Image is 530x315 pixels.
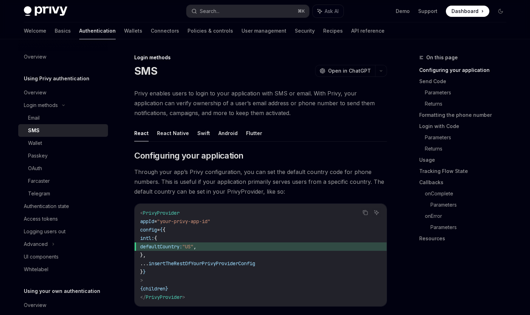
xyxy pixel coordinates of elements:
span: } [143,269,146,275]
a: Security [295,22,315,39]
button: Ask AI [372,208,381,217]
a: Support [418,8,437,15]
span: config [140,227,157,233]
div: Overview [24,301,46,309]
h5: Using Privy authentication [24,74,89,83]
button: Android [218,125,238,141]
a: Send Code [419,76,512,87]
button: Toggle dark mode [495,6,506,17]
span: </ [140,294,146,300]
span: = [157,227,160,233]
a: Parameters [425,132,512,143]
span: Configuring your application [134,150,243,161]
span: { [163,227,165,233]
div: Login methods [134,54,387,61]
span: , [193,243,196,250]
span: "your-privy-app-id" [157,218,210,224]
span: < [140,210,143,216]
span: { [154,235,157,241]
span: Ask AI [325,8,339,15]
a: Configuring your application [419,65,512,76]
span: Open in ChatGPT [328,67,371,74]
a: Formatting the phone number [419,109,512,121]
div: Email [28,114,40,122]
h1: SMS [134,65,157,77]
a: Logging users out [18,225,108,238]
a: Overview [18,86,108,99]
a: Dashboard [446,6,489,17]
a: Returns [425,143,512,154]
div: Authentication state [24,202,69,210]
span: { [140,286,143,292]
span: }, [140,252,146,258]
a: Login with Code [419,121,512,132]
h5: Using your own authentication [24,287,100,295]
div: Wallet [28,139,42,147]
span: Through your app’s Privy configuration, you can set the default country code for phone numbers. T... [134,167,387,196]
a: Overview [18,51,108,63]
a: Parameters [430,199,512,210]
span: { [160,227,163,233]
span: On this page [426,53,458,62]
div: Whitelabel [24,265,48,274]
span: = [154,218,157,224]
div: Login methods [24,101,58,109]
span: > [182,294,185,300]
button: Ask AI [313,5,344,18]
div: Overview [24,88,46,97]
div: Access tokens [24,215,58,223]
div: UI components [24,253,59,261]
a: Telegram [18,187,108,200]
a: Whitelabel [18,263,108,276]
a: UI components [18,250,108,263]
a: Policies & controls [188,22,233,39]
span: intl: [140,235,154,241]
img: dark logo [24,6,67,16]
a: API reference [351,22,385,39]
div: Advanced [24,240,48,248]
span: Dashboard [451,8,478,15]
button: Swift [197,125,210,141]
a: Usage [419,154,512,166]
div: Farcaster [28,177,50,185]
a: Recipes [323,22,343,39]
div: Telegram [28,189,50,198]
a: Access tokens [18,213,108,225]
a: Welcome [24,22,46,39]
a: onComplete [425,188,512,199]
div: Passkey [28,152,48,160]
a: Email [18,112,108,124]
span: PrivyProvider [146,294,182,300]
button: React [134,125,149,141]
a: Farcaster [18,175,108,187]
span: > [140,277,143,283]
a: Wallets [124,22,142,39]
div: Overview [24,53,46,61]
span: } [165,286,168,292]
a: SMS [18,124,108,137]
a: Overview [18,299,108,311]
span: } [140,269,143,275]
a: Authentication state [18,200,108,213]
a: Demo [396,8,410,15]
span: children [143,286,165,292]
button: Search...⌘K [186,5,309,18]
div: SMS [28,126,40,135]
a: Tracking Flow State [419,166,512,177]
span: defaultCountry: [140,243,182,250]
span: PrivyProvider [143,210,179,216]
a: Connectors [151,22,179,39]
span: insertTheRestOfYourPrivyProviderConfig [149,260,255,267]
button: Flutter [246,125,262,141]
span: appId [140,218,154,224]
span: Privy enables users to login to your application with SMS or email. With Privy, your application ... [134,88,387,118]
a: Passkey [18,149,108,162]
button: React Native [157,125,189,141]
a: Callbacks [419,177,512,188]
button: Open in ChatGPT [315,65,375,77]
a: Parameters [425,87,512,98]
span: ... [140,260,149,267]
div: Logging users out [24,227,66,236]
a: onError [425,210,512,222]
a: Returns [425,98,512,109]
